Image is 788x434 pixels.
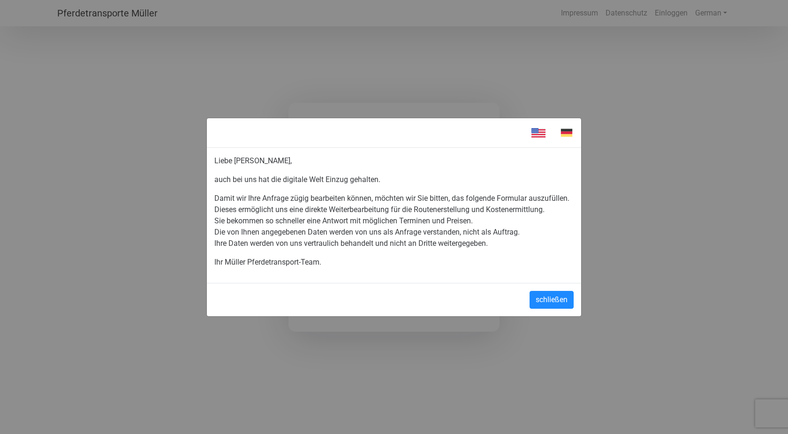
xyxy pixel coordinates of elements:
[530,291,574,309] button: schließen
[214,193,574,249] p: Damit wir Ihre Anfrage zügig bearbeiten können, möchten wir Sie bitten, das folgende Formular aus...
[524,126,553,140] img: en
[214,174,574,185] p: auch bei uns hat die digitale Welt Einzug gehalten.
[553,126,581,140] img: de
[214,155,574,167] p: Liebe [PERSON_NAME],
[214,257,574,268] p: Ihr Müller Pferdetransport-Team.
